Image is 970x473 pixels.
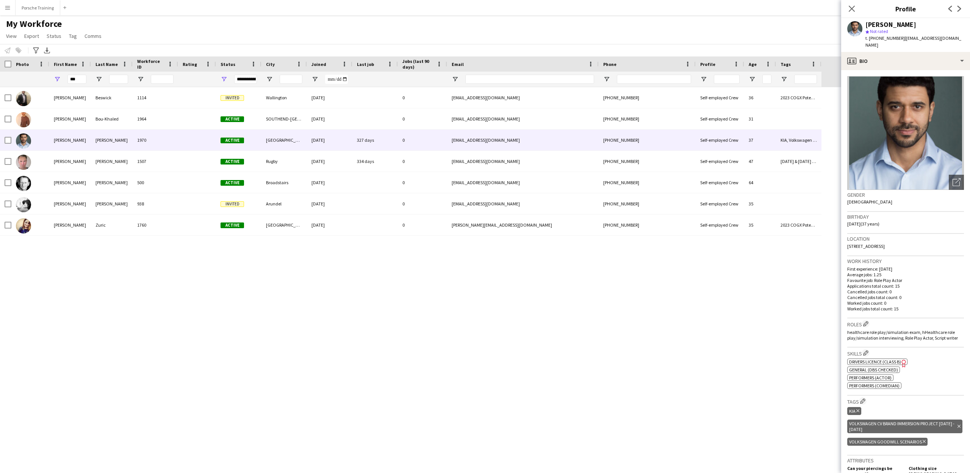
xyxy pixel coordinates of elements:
span: [DATE] (37 years) [847,221,879,227]
div: [DATE] [307,172,352,193]
div: 36 [744,87,776,108]
div: [DATE] [307,151,352,172]
app-action-btn: Export XLSX [42,46,52,55]
div: 0 [398,87,447,108]
div: 1964 [133,108,178,129]
div: 35 [744,215,776,235]
input: Joined Filter Input [325,75,348,84]
div: [EMAIL_ADDRESS][DOMAIN_NAME] [447,87,599,108]
span: healthcare role play/simulation exam, hHealthcare role play/simulation interviewing, Role Play Ac... [847,329,958,341]
h3: Attributes [847,457,964,464]
div: 327 days [352,130,398,150]
button: Open Filter Menu [266,76,273,83]
div: [GEOGRAPHIC_DATA] [261,215,307,235]
div: [PERSON_NAME][EMAIL_ADDRESS][DOMAIN_NAME] [447,215,599,235]
p: Cancelled jobs count: 0 [847,289,964,294]
img: Robert Beswick [16,91,31,106]
img: Roberta Hofmann [16,197,31,212]
div: [PERSON_NAME] [49,130,91,150]
div: [DATE] [307,130,352,150]
span: Rating [183,61,197,67]
div: Self-employed Crew [696,108,744,129]
button: Open Filter Menu [700,76,707,83]
div: 0 [398,172,447,193]
input: Profile Filter Input [714,75,740,84]
div: [PHONE_NUMBER] [599,87,696,108]
h3: Roles [847,320,964,328]
div: SOUTHEND-[GEOGRAPHIC_DATA] [261,108,307,129]
img: Robert Bou-Khaled [16,112,31,127]
p: Average jobs: 1.25 [847,272,964,277]
p: Applications total count: 15 [847,283,964,289]
span: Active [221,180,244,186]
span: View [6,33,17,39]
button: Open Filter Menu [54,76,61,83]
div: Self-employed Crew [696,151,744,172]
div: 37 [744,130,776,150]
div: 0 [398,151,447,172]
div: Beswick [91,87,133,108]
span: Performers (Actor) [849,375,892,381]
div: 0 [398,130,447,150]
button: Open Filter Menu [137,76,144,83]
div: 31 [744,108,776,129]
a: Status [44,31,64,41]
p: Cancelled jobs total count: 0 [847,294,964,300]
div: [PHONE_NUMBER] [599,151,696,172]
h3: Gender [847,191,964,198]
div: [PERSON_NAME] [49,108,91,129]
div: 1507 [133,151,178,172]
button: Open Filter Menu [749,76,756,83]
a: Comms [81,31,105,41]
button: Open Filter Menu [311,76,318,83]
span: Status [221,61,235,67]
h3: Work history [847,258,964,265]
span: Active [221,116,244,122]
h3: Tags [847,397,964,405]
button: Porsche Training [16,0,60,15]
div: [DATE] [307,215,352,235]
span: Profile [700,61,715,67]
div: [DATE] [307,108,352,129]
div: [PERSON_NAME] [91,193,133,214]
div: 1760 [133,215,178,235]
button: Open Filter Menu [221,76,227,83]
span: Performers (Comedian) [849,383,900,388]
div: 0 [398,108,447,129]
div: [EMAIL_ADDRESS][DOMAIN_NAME] [447,151,599,172]
button: Open Filter Menu [603,76,610,83]
span: Last job [357,61,374,67]
div: Self-employed Crew [696,193,744,214]
span: Active [221,222,244,228]
img: Crew avatar or photo [847,76,964,190]
div: Arundel [261,193,307,214]
img: Robert Gilbert [16,133,31,149]
div: [DATE] & [DATE] Volkswagen, Group EV Project. Actors available [DATE] & [DATE]. , KIA, Volkswagen... [776,151,821,172]
div: 47 [744,151,776,172]
div: [PHONE_NUMBER] [599,172,696,193]
div: 938 [133,193,178,214]
div: Self-employed Crew [696,172,744,193]
div: [PERSON_NAME] [49,151,91,172]
div: Open photos pop-in [949,175,964,190]
div: [PHONE_NUMBER] [599,108,696,129]
span: Phone [603,61,616,67]
div: Zuric [91,215,133,235]
div: [PERSON_NAME] [49,193,91,214]
p: First experience: [DATE] [847,266,964,272]
span: Joined [311,61,326,67]
div: 1970 [133,130,178,150]
div: Volkswagen CV Brand Immersion Project [DATE] - [DATE] [847,420,962,433]
div: 0 [398,215,447,235]
div: [EMAIL_ADDRESS][DOMAIN_NAME] [447,193,599,214]
div: [PERSON_NAME] [91,172,133,193]
span: Comms [84,33,102,39]
p: Worked jobs total count: 15 [847,306,964,312]
div: 2023 COGX Potentials [776,87,821,108]
div: Self-employed Crew [696,215,744,235]
input: Email Filter Input [465,75,594,84]
div: [PHONE_NUMBER] [599,130,696,150]
div: [PERSON_NAME] [49,172,91,193]
a: Export [21,31,42,41]
div: [PERSON_NAME] [49,215,91,235]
